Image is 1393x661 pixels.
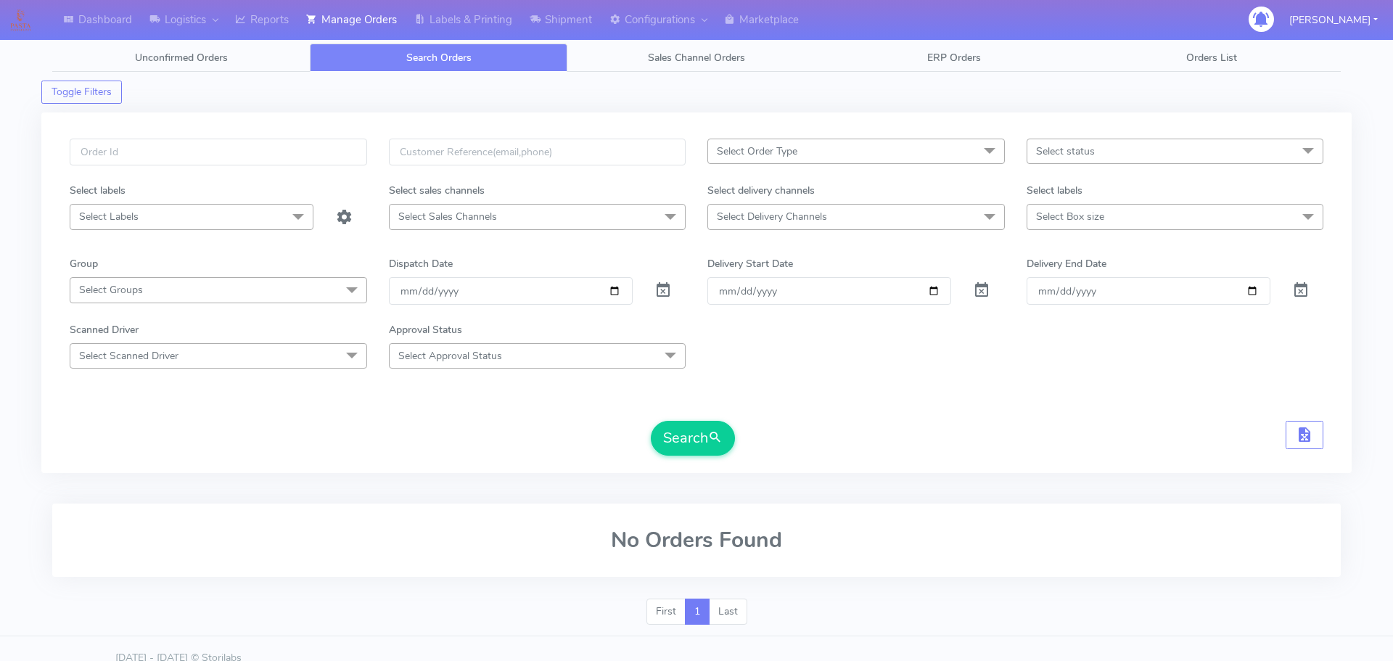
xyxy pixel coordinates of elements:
[707,183,815,198] label: Select delivery channels
[70,256,98,271] label: Group
[651,421,735,456] button: Search
[648,51,745,65] span: Sales Channel Orders
[1186,51,1237,65] span: Orders List
[1027,183,1082,198] label: Select labels
[398,210,497,223] span: Select Sales Channels
[1027,256,1106,271] label: Delivery End Date
[70,322,139,337] label: Scanned Driver
[1036,144,1095,158] span: Select status
[1278,5,1389,35] button: [PERSON_NAME]
[389,139,686,165] input: Customer Reference(email,phone)
[685,599,710,625] a: 1
[70,139,367,165] input: Order Id
[79,349,178,363] span: Select Scanned Driver
[52,44,1341,72] ul: Tabs
[79,210,139,223] span: Select Labels
[135,51,228,65] span: Unconfirmed Orders
[1036,210,1104,223] span: Select Box size
[41,81,122,104] button: Toggle Filters
[389,183,485,198] label: Select sales channels
[389,322,462,337] label: Approval Status
[70,528,1323,552] h2: No Orders Found
[70,183,126,198] label: Select labels
[717,144,797,158] span: Select Order Type
[406,51,472,65] span: Search Orders
[79,283,143,297] span: Select Groups
[707,256,793,271] label: Delivery Start Date
[717,210,827,223] span: Select Delivery Channels
[927,51,981,65] span: ERP Orders
[389,256,453,271] label: Dispatch Date
[398,349,502,363] span: Select Approval Status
